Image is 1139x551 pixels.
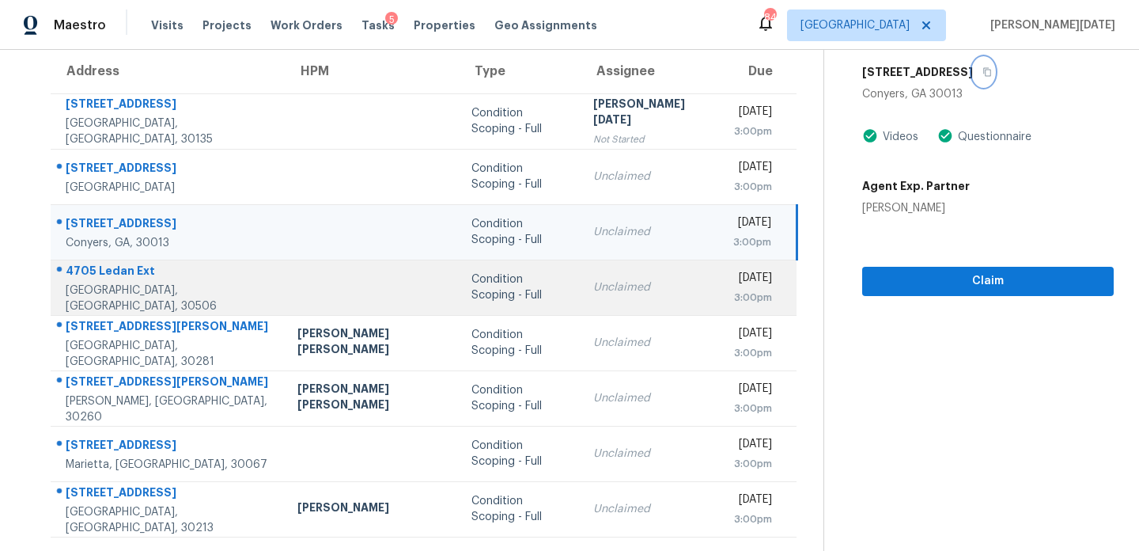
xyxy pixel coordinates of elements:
span: Geo Assignments [494,17,597,33]
div: [PERSON_NAME] [PERSON_NAME] [297,325,446,361]
span: Projects [202,17,252,33]
h5: [STREET_ADDRESS] [862,64,973,80]
div: Condition Scoping - Full [471,105,568,137]
div: Condition Scoping - Full [471,216,568,248]
div: Unclaimed [593,390,708,406]
div: [PERSON_NAME], [GEOGRAPHIC_DATA], 30260 [66,393,272,425]
div: Condition Scoping - Full [471,327,568,359]
img: Artifact Present Icon [862,127,878,144]
div: [PERSON_NAME] [PERSON_NAME] [297,381,446,416]
div: [DATE] [733,436,773,456]
div: 3:00pm [733,234,771,250]
div: [GEOGRAPHIC_DATA] [66,180,272,196]
div: [GEOGRAPHIC_DATA], [GEOGRAPHIC_DATA], 30281 [66,338,272,370]
span: Claim [875,272,1101,291]
div: Unclaimed [593,279,708,295]
th: HPM [285,49,459,93]
div: Condition Scoping - Full [471,382,568,414]
div: Videos [878,129,918,145]
div: [PERSON_NAME] [862,200,970,216]
div: 3:00pm [733,290,773,306]
th: Due [721,49,797,93]
div: [STREET_ADDRESS] [66,215,272,235]
div: Conyers, GA 30013 [862,86,1114,102]
div: Condition Scoping - Full [471,438,568,469]
div: [GEOGRAPHIC_DATA], [GEOGRAPHIC_DATA], 30213 [66,504,272,536]
div: Unclaimed [593,501,708,517]
div: Unclaimed [593,169,708,184]
div: Unclaimed [593,335,708,351]
div: 4705 Ledan Ext [66,263,272,283]
div: [GEOGRAPHIC_DATA], [GEOGRAPHIC_DATA], 30135 [66,116,272,147]
div: 3:00pm [733,456,773,472]
span: Maestro [54,17,106,33]
div: [STREET_ADDRESS][PERSON_NAME] [66,374,272,393]
div: Marietta, [GEOGRAPHIC_DATA], 30067 [66,457,272,473]
div: [STREET_ADDRESS] [66,484,272,504]
div: [STREET_ADDRESS] [66,160,272,180]
div: [STREET_ADDRESS] [66,437,272,457]
div: Condition Scoping - Full [471,161,568,192]
span: Work Orders [271,17,342,33]
span: [GEOGRAPHIC_DATA] [800,17,910,33]
div: [DATE] [733,104,773,123]
span: Tasks [361,20,395,31]
div: 3:00pm [733,401,773,416]
button: Copy Address [973,58,994,86]
div: 3:00pm [733,179,773,195]
th: Assignee [581,49,721,93]
div: [PERSON_NAME] [297,500,446,519]
div: [DATE] [733,381,773,401]
div: [DATE] [733,325,773,345]
th: Type [459,49,581,93]
div: 3:00pm [733,511,773,527]
div: [DATE] [733,492,773,511]
span: Properties [414,17,475,33]
div: 3:00pm [733,345,773,361]
span: Visits [151,17,184,33]
div: 84 [764,9,775,25]
th: Address [51,49,285,93]
div: [STREET_ADDRESS][PERSON_NAME] [66,318,272,338]
div: [DATE] [733,159,773,179]
div: 5 [385,12,398,28]
div: 3:00pm [733,123,773,139]
div: [STREET_ADDRESS] [66,96,272,116]
div: [GEOGRAPHIC_DATA], [GEOGRAPHIC_DATA], 30506 [66,283,272,314]
div: Unclaimed [593,224,708,240]
div: [PERSON_NAME][DATE] [593,96,708,131]
div: Conyers, GA, 30013 [66,235,272,251]
div: Condition Scoping - Full [471,272,568,303]
div: [DATE] [733,270,773,290]
button: Claim [862,267,1114,296]
img: Artifact Present Icon [937,127,953,144]
div: Questionnaire [953,129,1031,145]
span: [PERSON_NAME][DATE] [984,17,1115,33]
div: Not Started [593,131,708,147]
div: Unclaimed [593,446,708,462]
h5: Agent Exp. Partner [862,178,970,194]
div: Condition Scoping - Full [471,493,568,525]
div: [DATE] [733,215,771,234]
